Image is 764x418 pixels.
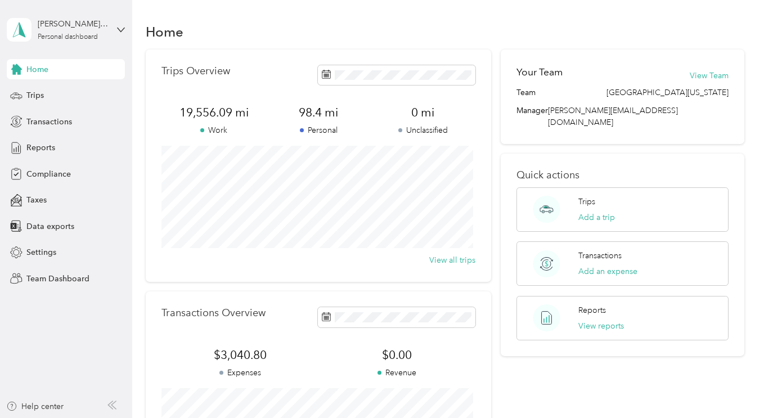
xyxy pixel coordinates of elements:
[516,169,729,181] p: Quick actions
[161,347,318,363] span: $3,040.80
[606,87,729,98] span: [GEOGRAPHIC_DATA][US_STATE]
[38,18,108,30] div: [PERSON_NAME][GEOGRAPHIC_DATA]
[516,105,548,128] span: Manager
[690,70,729,82] button: View Team
[26,64,48,75] span: Home
[266,124,371,136] p: Personal
[26,246,56,258] span: Settings
[26,221,74,232] span: Data exports
[429,254,475,266] button: View all trips
[161,65,230,77] p: Trips Overview
[266,105,371,120] span: 98.4 mi
[26,273,89,285] span: Team Dashboard
[516,87,536,98] span: Team
[6,401,64,412] button: Help center
[26,142,55,154] span: Reports
[516,65,563,79] h2: Your Team
[26,116,72,128] span: Transactions
[701,355,764,418] iframe: Everlance-gr Chat Button Frame
[146,26,183,38] h1: Home
[26,89,44,101] span: Trips
[26,194,47,206] span: Taxes
[318,367,475,379] p: Revenue
[578,320,624,332] button: View reports
[38,34,98,41] div: Personal dashboard
[161,105,266,120] span: 19,556.09 mi
[318,347,475,363] span: $0.00
[371,124,475,136] p: Unclassified
[371,105,475,120] span: 0 mi
[161,307,266,319] p: Transactions Overview
[578,304,606,316] p: Reports
[578,266,637,277] button: Add an expense
[548,106,678,127] span: [PERSON_NAME][EMAIL_ADDRESS][DOMAIN_NAME]
[578,250,622,262] p: Transactions
[161,367,318,379] p: Expenses
[578,212,615,223] button: Add a trip
[161,124,266,136] p: Work
[578,196,595,208] p: Trips
[26,168,71,180] span: Compliance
